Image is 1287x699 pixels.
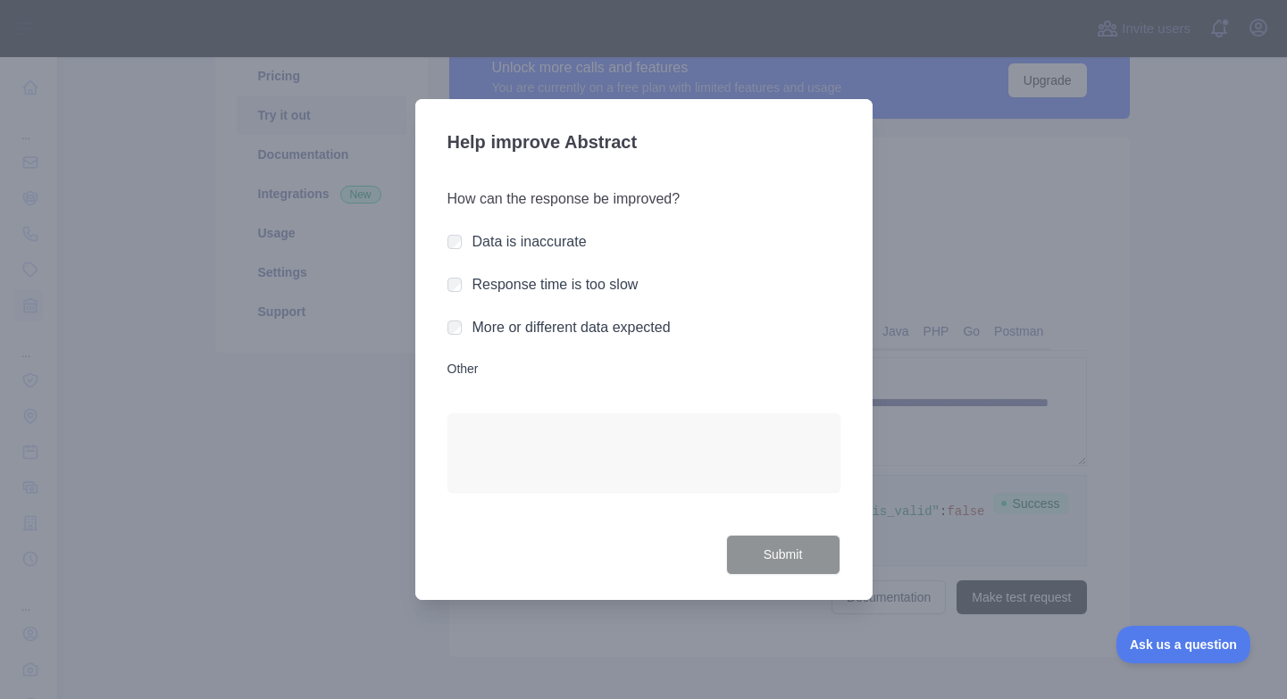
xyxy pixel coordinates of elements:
[447,360,840,378] label: Other
[472,320,671,335] label: More or different data expected
[1116,626,1251,663] iframe: Toggle Customer Support
[472,277,639,292] label: Response time is too slow
[447,188,840,210] h3: How can the response be improved?
[447,121,840,167] h3: Help improve Abstract
[472,234,587,249] label: Data is inaccurate
[726,535,840,575] button: Submit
